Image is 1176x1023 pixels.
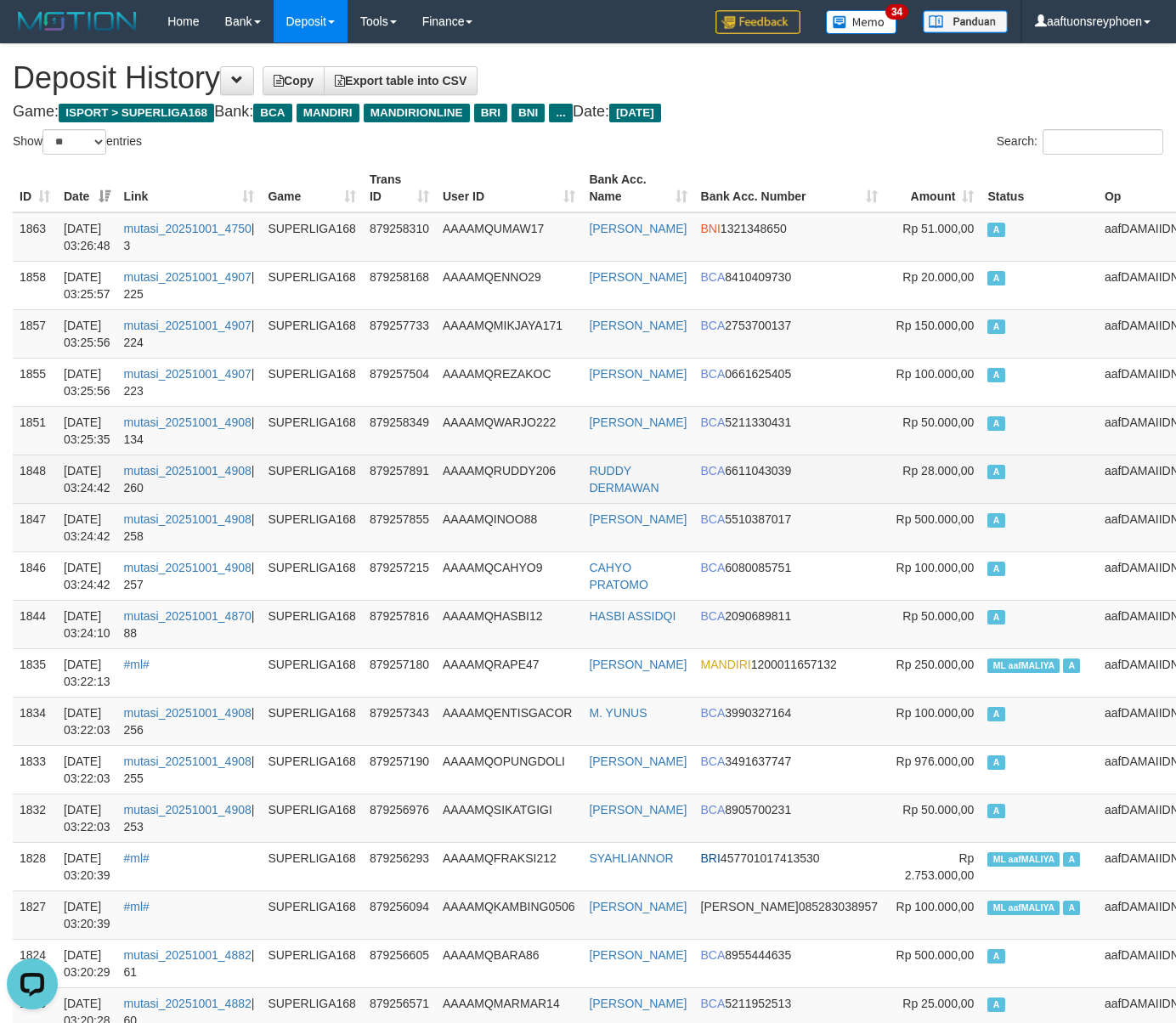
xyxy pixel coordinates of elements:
a: mutasi_20251001_4870 [124,609,252,623]
td: 1200011657132 [694,648,885,697]
td: [DATE] 03:22:13 [57,648,117,697]
th: Status [981,164,1098,212]
a: mutasi_20251001_4750 [124,222,252,235]
span: Rp 150.000,00 [896,319,975,332]
span: Rp 100.000,00 [896,706,975,720]
span: Rp 25.000,00 [902,997,974,1010]
td: 0661625405 [694,358,885,406]
td: [DATE] 03:20:29 [57,939,117,987]
td: AAAAMQUMAW17 [436,212,582,262]
td: 1858 [13,261,57,309]
span: Rp 50.000,00 [902,803,974,817]
a: [PERSON_NAME] [589,755,687,768]
td: | 134 [117,406,262,455]
span: BCA [701,367,726,381]
span: Approved [987,513,1004,528]
a: RUDDY DERMAWAN [589,464,659,495]
td: [DATE] 03:26:48 [57,212,117,262]
td: 879257343 [363,697,436,745]
span: [DATE] [609,104,661,122]
span: Rp 976.000,00 [896,755,975,768]
td: AAAAMQRAPE47 [436,648,582,697]
th: Game: activate to sort column ascending [261,164,363,212]
td: 2753700137 [694,309,885,358]
td: 1832 [13,794,57,842]
td: | 223 [117,358,262,406]
span: BCA [701,755,726,768]
span: Approved [1063,852,1080,867]
span: Rp 500.000,00 [896,512,975,526]
td: SUPERLIGA168 [261,890,363,939]
td: | 258 [117,503,262,551]
td: 8955444635 [694,939,885,987]
span: BNI [701,222,721,235]
a: mutasi_20251001_4908 [124,464,252,478]
th: Bank Acc. Name: activate to sort column ascending [582,164,693,212]
td: | 260 [117,455,262,503]
td: 3491637747 [694,745,885,794]
td: 1835 [13,648,57,697]
span: BCA [701,415,726,429]
button: Open LiveChat chat widget [7,7,58,58]
span: Copy [274,74,314,88]
span: Approved [987,707,1004,721]
span: BCA [253,104,291,122]
span: 34 [885,4,908,20]
td: 1855 [13,358,57,406]
a: mutasi_20251001_4908 [124,561,252,574]
span: Rp 50.000,00 [902,415,974,429]
img: Feedback.jpg [715,10,800,34]
span: Approved [987,755,1004,770]
th: User ID: activate to sort column ascending [436,164,582,212]
td: [DATE] 03:24:42 [57,455,117,503]
span: MANDIRI [297,104,359,122]
span: Approved [987,610,1004,625]
span: Approved [987,416,1004,431]
td: 879258349 [363,406,436,455]
a: M. YUNUS [589,706,647,720]
td: SUPERLIGA168 [261,697,363,745]
span: Rp 250.000,00 [896,658,975,671]
a: mutasi_20251001_4908 [124,755,252,768]
a: [PERSON_NAME] [589,222,687,235]
span: Approved [987,271,1004,285]
td: | 88 [117,600,262,648]
td: AAAAMQRUDDY206 [436,455,582,503]
td: 1857 [13,309,57,358]
th: ID: activate to sort column ascending [13,164,57,212]
span: BCA [701,609,726,623]
th: Trans ID: activate to sort column ascending [363,164,436,212]
td: SUPERLIGA168 [261,794,363,842]
img: panduan.png [923,10,1008,33]
td: SUPERLIGA168 [261,939,363,987]
span: BCA [701,948,726,962]
span: BCA [701,803,726,817]
span: Rp 100.000,00 [896,900,975,913]
td: 879258168 [363,261,436,309]
span: Rp 20.000,00 [902,270,974,284]
span: MANDIRIONLINE [364,104,470,122]
td: AAAAMQKAMBING0506 [436,890,582,939]
td: AAAAMQENTISGACOR [436,697,582,745]
td: 1851 [13,406,57,455]
td: 879257816 [363,600,436,648]
td: AAAAMQFRAKSI212 [436,842,582,890]
span: MANDIRI [701,658,751,671]
td: 1844 [13,600,57,648]
td: [DATE] 03:20:39 [57,842,117,890]
td: 1863 [13,212,57,262]
a: mutasi_20251001_4908 [124,803,252,817]
td: | 225 [117,261,262,309]
td: AAAAMQMIKJAYA171 [436,309,582,358]
span: Rp 51.000,00 [902,222,974,235]
td: 1846 [13,551,57,600]
img: Button%20Memo.svg [826,10,897,34]
td: SUPERLIGA168 [261,309,363,358]
a: [PERSON_NAME] [589,512,687,526]
a: CAHYO PRATOMO [589,561,648,591]
td: SUPERLIGA168 [261,358,363,406]
td: 1828 [13,842,57,890]
td: | 61 [117,939,262,987]
td: SUPERLIGA168 [261,212,363,262]
td: SUPERLIGA168 [261,261,363,309]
